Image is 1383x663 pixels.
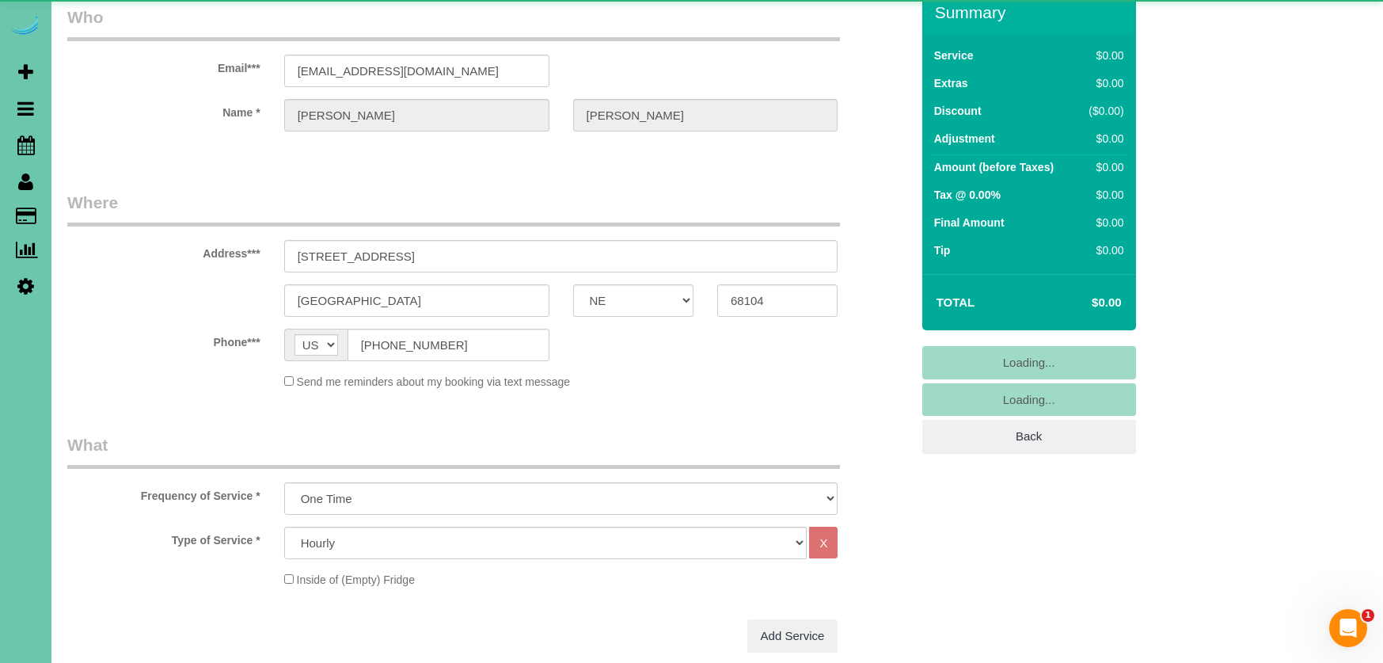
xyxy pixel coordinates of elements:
div: $0.00 [1082,159,1124,175]
span: Inside of (Empty) Fridge [297,573,415,586]
div: ($0.00) [1082,103,1124,119]
div: $0.00 [1082,215,1124,231]
div: $0.00 [1082,75,1124,91]
label: Final Amount [934,215,1005,231]
img: Automaid Logo [9,16,41,38]
h3: Summary [935,3,1128,21]
label: Discount [934,103,982,119]
h4: $0.00 [1044,296,1121,310]
legend: What [67,433,840,469]
label: Amount (before Taxes) [934,159,1054,175]
legend: Where [67,191,840,227]
legend: Who [67,6,840,41]
label: Name * [55,99,272,120]
label: Service [934,48,974,63]
a: Back [922,420,1136,453]
iframe: Intercom live chat [1329,609,1367,647]
label: Extras [934,75,968,91]
label: Tip [934,242,951,258]
label: Tax @ 0.00% [934,187,1001,203]
strong: Total [937,295,975,309]
label: Frequency of Service * [55,482,272,504]
div: $0.00 [1082,48,1124,63]
label: Adjustment [934,131,995,147]
label: Type of Service * [55,527,272,548]
a: Add Service [747,619,838,653]
span: Send me reminders about my booking via text message [297,375,571,388]
div: $0.00 [1082,242,1124,258]
div: $0.00 [1082,131,1124,147]
div: $0.00 [1082,187,1124,203]
span: 1 [1362,609,1374,622]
